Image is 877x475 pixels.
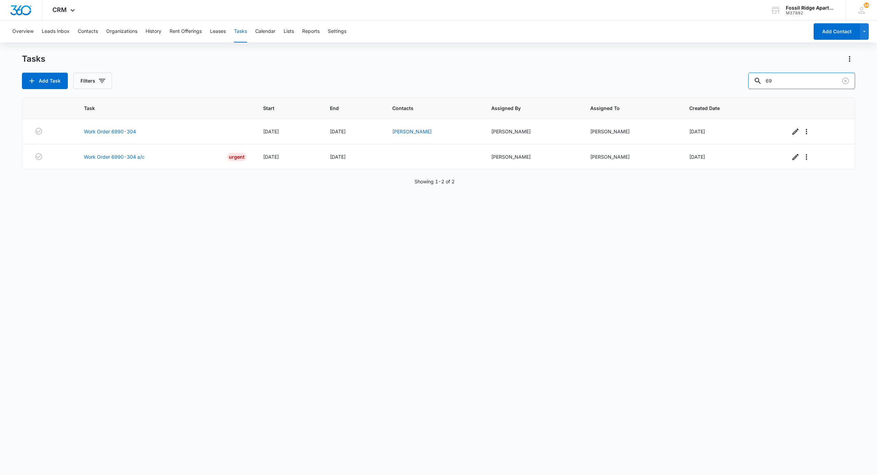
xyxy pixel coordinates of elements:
div: [PERSON_NAME] [590,128,673,135]
button: Reports [302,21,320,42]
div: [PERSON_NAME] [491,153,574,160]
span: [DATE] [330,129,346,134]
button: Organizations [106,21,137,42]
button: Filters [73,73,112,89]
button: Add Task [22,73,68,89]
button: Lists [284,21,294,42]
div: account name [786,5,836,11]
div: Urgent [227,153,247,161]
p: Showing 1-2 of 2 [415,178,455,185]
div: [PERSON_NAME] [491,128,574,135]
h1: Tasks [22,54,45,64]
span: [DATE] [263,129,279,134]
span: [DATE] [330,154,346,160]
button: History [146,21,161,42]
span: [DATE] [689,129,705,134]
button: Tasks [234,21,247,42]
span: [DATE] [263,154,279,160]
button: Add Contact [814,23,860,40]
input: Search Tasks [748,73,855,89]
button: Clear [840,75,851,86]
button: Actions [844,53,855,64]
div: [PERSON_NAME] [590,153,673,160]
button: Leases [210,21,226,42]
a: [PERSON_NAME] [392,129,432,134]
button: Leads Inbox [42,21,70,42]
button: Contacts [78,21,98,42]
button: Calendar [255,21,275,42]
span: Contacts [392,105,465,112]
span: Task [84,105,237,112]
button: Overview [12,21,34,42]
span: Created Date [689,105,764,112]
span: CRM [52,6,67,13]
span: [DATE] [689,154,705,160]
a: Work Order 6990-304 [84,128,136,135]
button: Settings [328,21,346,42]
span: Start [263,105,304,112]
div: notifications count [864,2,869,8]
button: Rent Offerings [170,21,202,42]
span: End [330,105,366,112]
span: Assigned To [590,105,663,112]
span: 24 [864,2,869,8]
div: account id [786,11,836,15]
span: Assigned By [491,105,564,112]
a: Work Order 6990-304 a/c [84,153,145,160]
